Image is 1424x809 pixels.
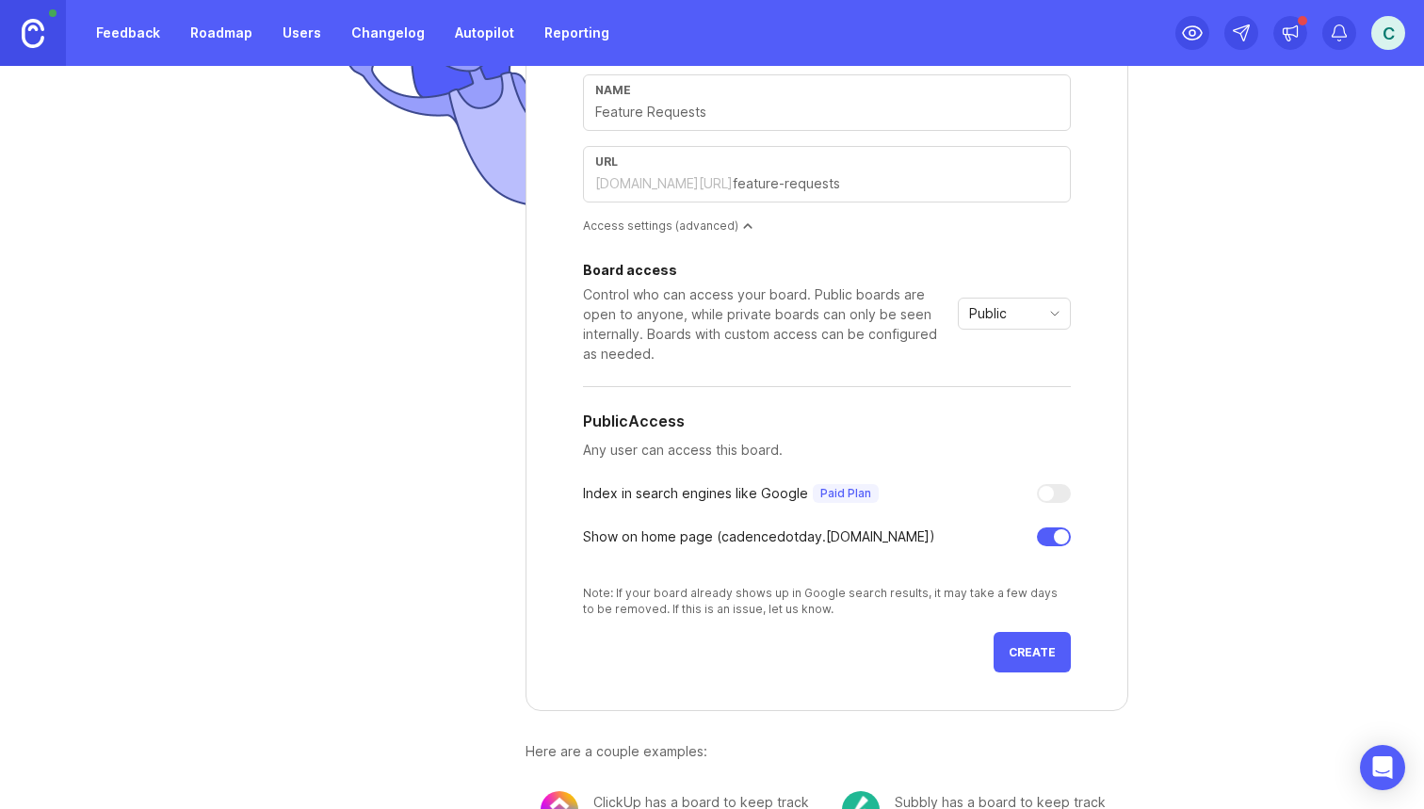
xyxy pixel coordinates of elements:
[179,16,264,50] a: Roadmap
[994,632,1071,672] button: Create
[583,410,685,432] h5: Public Access
[583,264,950,277] div: Board access
[271,16,332,50] a: Users
[1040,306,1070,321] svg: toggle icon
[595,83,1059,97] div: Name
[526,741,1128,762] div: Here are a couple examples:
[85,16,171,50] a: Feedback
[595,174,733,193] div: [DOMAIN_NAME][URL]
[583,440,1071,461] p: Any user can access this board.
[808,484,879,503] a: Paid Plan
[583,483,879,504] div: Index in search engines like Google
[533,16,621,50] a: Reporting
[969,303,1007,324] span: Public
[22,19,44,48] img: Canny Home
[583,526,935,547] div: Show on home page ( cadencedotday .[DOMAIN_NAME])
[1009,645,1056,659] span: Create
[583,585,1071,617] div: Note: If your board already shows up in Google search results, it may take a few days to be remov...
[1360,745,1405,790] div: Open Intercom Messenger
[595,102,1059,122] input: Feature Requests
[820,486,871,501] p: Paid Plan
[958,298,1071,330] div: toggle menu
[340,16,436,50] a: Changelog
[444,16,526,50] a: Autopilot
[733,173,1059,194] input: feature-requests
[583,284,950,364] div: Control who can access your board. Public boards are open to anyone, while private boards can onl...
[583,218,1071,234] div: Access settings (advanced)
[1371,16,1405,50] button: C
[595,154,1059,169] div: url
